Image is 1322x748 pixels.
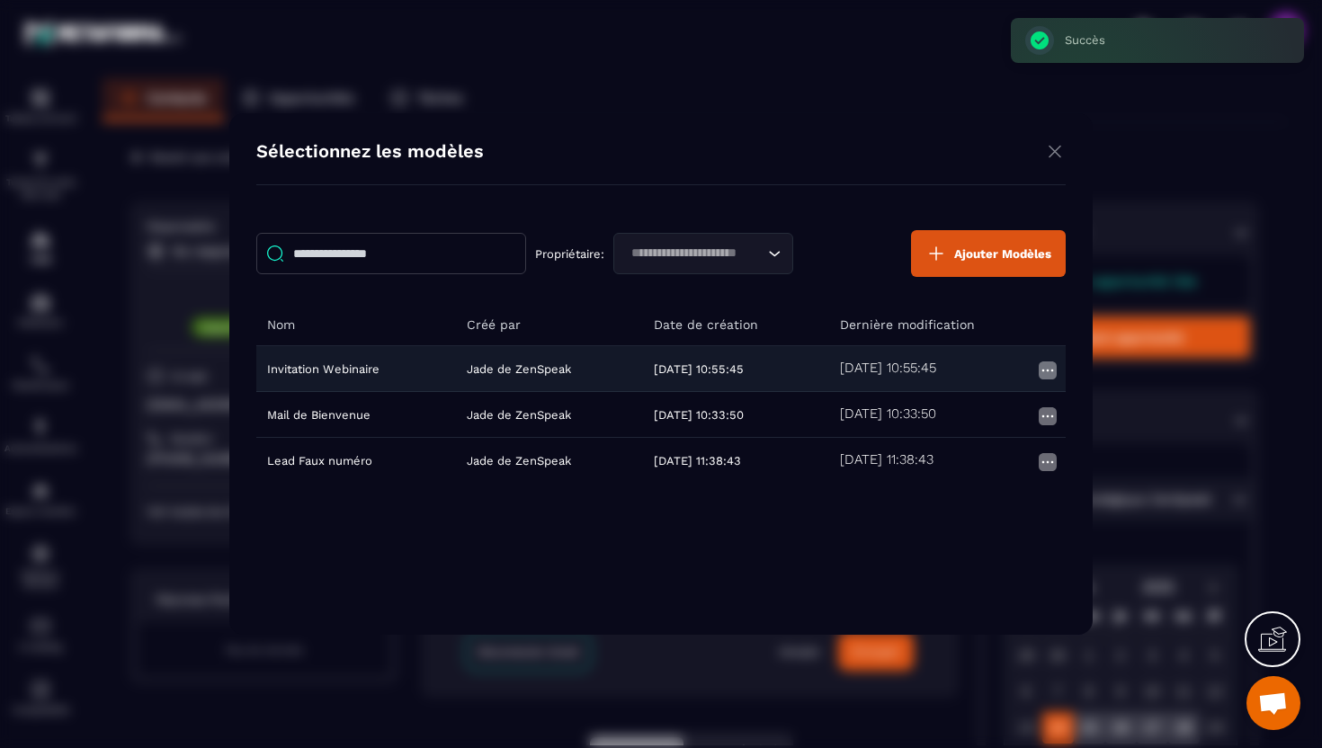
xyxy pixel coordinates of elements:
th: Dernière modification [829,304,1066,346]
th: Créé par [456,304,643,346]
td: Lead Faux numéro [256,438,456,484]
h5: [DATE] 11:38:43 [840,451,933,469]
td: [DATE] 10:55:45 [643,346,830,392]
p: Propriétaire: [535,247,604,261]
td: Jade de ZenSpeak [456,346,643,392]
button: Ajouter Modèles [911,230,1066,277]
input: Search for option [625,244,764,263]
h4: Sélectionnez les modèles [256,140,484,166]
img: more icon [1037,405,1058,427]
th: Nom [256,304,456,346]
td: [DATE] 10:33:50 [643,392,830,438]
img: more icon [1037,360,1058,381]
img: close [1044,140,1066,163]
div: Search for option [613,233,793,274]
td: [DATE] 11:38:43 [643,438,830,484]
img: plus [925,243,947,264]
div: Ouvrir le chat [1246,676,1300,730]
td: Jade de ZenSpeak [456,438,643,484]
h5: [DATE] 10:55:45 [840,360,936,378]
span: Ajouter Modèles [954,247,1051,261]
td: Invitation Webinaire [256,346,456,392]
th: Date de création [643,304,830,346]
h5: [DATE] 10:33:50 [840,405,936,423]
td: Mail de Bienvenue [256,392,456,438]
td: Jade de ZenSpeak [456,392,643,438]
img: more icon [1037,451,1058,473]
